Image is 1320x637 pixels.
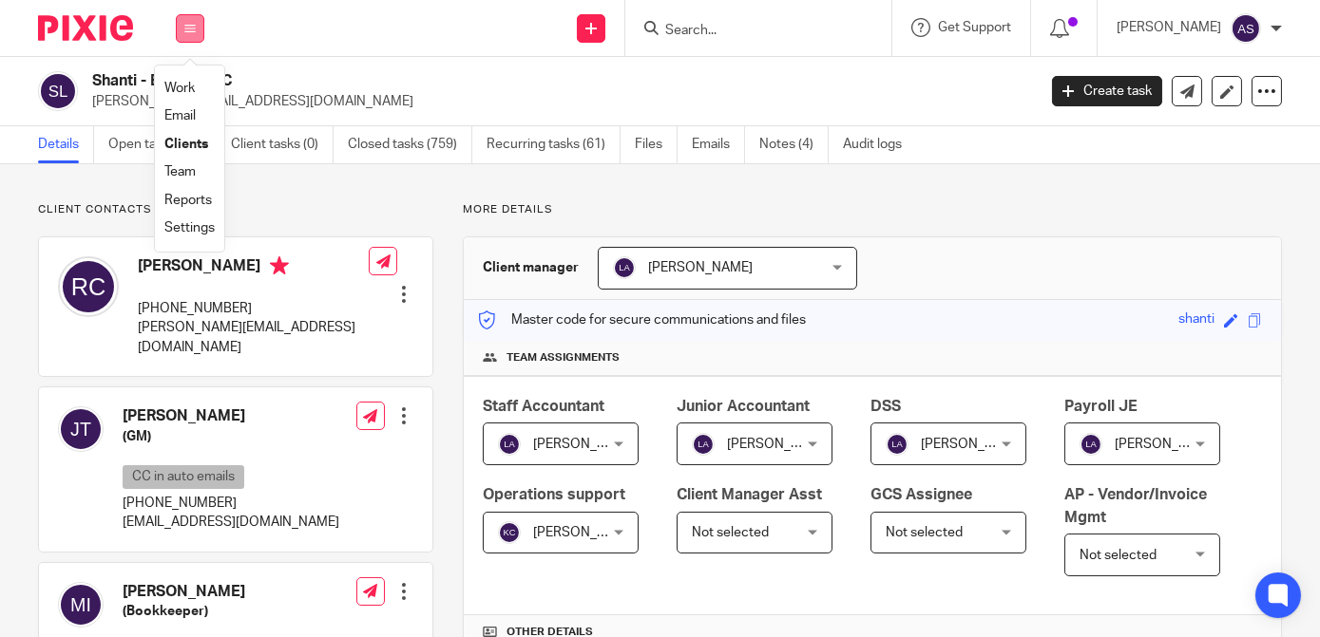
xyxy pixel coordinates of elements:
[487,126,621,163] a: Recurring tasks (61)
[92,71,837,91] h2: Shanti - Boston LLC
[138,256,369,280] h4: [PERSON_NAME]
[348,126,472,163] a: Closed tasks (759)
[123,427,339,446] h5: (GM)
[38,202,433,217] p: Client contacts
[123,513,339,532] p: [EMAIL_ADDRESS][DOMAIN_NAME]
[483,399,604,414] span: Staff Accountant
[635,126,678,163] a: Files
[164,165,196,178] a: Team
[727,438,832,451] span: [PERSON_NAME]
[164,82,195,95] a: Work
[58,582,104,628] img: svg%3E
[533,438,638,451] span: [PERSON_NAME]
[478,310,806,329] p: Master code for secure communications and files
[270,256,289,275] i: Primary
[38,15,133,41] img: Pixie
[677,399,810,414] span: Junior Accountant
[1052,76,1162,106] a: Create task
[507,350,620,365] span: Team assignments
[613,256,636,279] img: svg%3E
[677,487,822,502] span: Client Manager Asst
[1115,438,1219,451] span: [PERSON_NAME]
[123,465,244,489] p: CC in auto emails
[533,526,638,539] span: [PERSON_NAME]
[231,126,334,163] a: Client tasks (0)
[58,256,119,317] img: svg%3E
[138,318,369,357] p: [PERSON_NAME][EMAIL_ADDRESS][DOMAIN_NAME]
[1178,309,1215,331] div: shanti
[663,23,834,40] input: Search
[870,399,901,414] span: DSS
[1064,399,1138,414] span: Payroll JE
[164,194,212,207] a: Reports
[38,71,78,111] img: svg%3E
[138,299,369,318] p: [PHONE_NUMBER]
[1080,433,1102,456] img: svg%3E
[108,126,217,163] a: Open tasks (40)
[123,406,339,426] h4: [PERSON_NAME]
[648,261,753,274] span: [PERSON_NAME]
[870,487,972,502] span: GCS Assignee
[164,109,196,122] a: Email
[843,126,916,163] a: Audit logs
[123,602,339,621] h5: (Bookkeeper)
[1117,18,1221,37] p: [PERSON_NAME]
[886,433,909,456] img: svg%3E
[92,92,1023,111] p: [PERSON_NAME][EMAIL_ADDRESS][DOMAIN_NAME]
[692,433,715,456] img: svg%3E
[498,521,521,544] img: svg%3E
[692,126,745,163] a: Emails
[886,526,963,539] span: Not selected
[921,438,1025,451] span: [PERSON_NAME]
[692,526,769,539] span: Not selected
[123,494,339,513] p: [PHONE_NUMBER]
[38,126,94,163] a: Details
[164,138,208,151] a: Clients
[463,202,1282,217] p: More details
[1064,487,1207,524] span: AP - Vendor/Invoice Mgmt
[759,126,829,163] a: Notes (4)
[483,258,579,277] h3: Client manager
[1080,549,1157,562] span: Not selected
[938,21,1011,34] span: Get Support
[164,221,215,234] a: Settings
[123,582,339,602] h4: [PERSON_NAME]
[58,406,104,452] img: svg%3E
[1231,13,1261,44] img: svg%3E
[498,433,521,456] img: svg%3E
[483,487,625,502] span: Operations support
